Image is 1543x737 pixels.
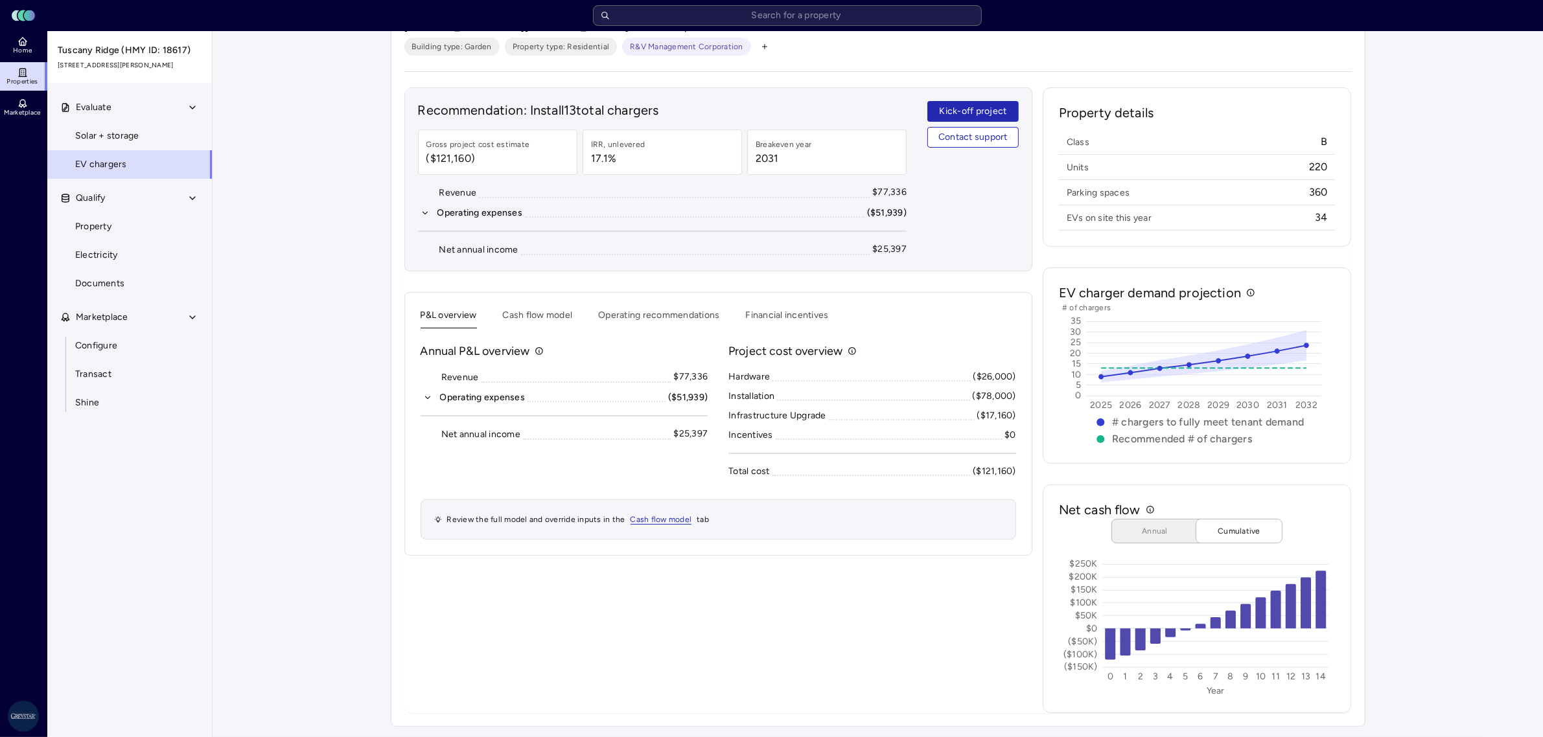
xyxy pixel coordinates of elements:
[439,186,476,200] div: Revenue
[977,409,1016,423] div: ($17,160)
[1059,104,1336,132] h2: Property details
[47,303,213,332] button: Marketplace
[1069,571,1097,582] text: $200K
[1236,400,1259,411] text: 2030
[13,47,32,54] span: Home
[1295,400,1317,411] text: 2032
[1067,187,1130,199] span: Parking spaces
[1067,136,1089,148] span: Class
[503,308,573,328] button: Cash flow model
[668,391,708,405] div: ($51,939)
[1108,672,1113,683] text: 0
[437,206,523,220] div: Operating expenses
[1183,672,1188,683] text: 5
[938,130,1008,144] span: Contact support
[927,101,1019,122] button: Kick-off project
[1207,525,1271,538] span: Cumulative
[1316,672,1326,683] text: 14
[7,78,38,85] span: Properties
[441,427,520,442] div: Net annual income
[440,391,526,405] div: Operating expenses
[426,138,530,151] div: Gross project cost estimate
[75,367,111,381] span: Transact
[47,360,213,389] a: Transact
[1070,597,1097,608] text: $100K
[973,389,1016,403] div: ($78,000)
[47,332,213,360] a: Configure
[1004,428,1016,442] div: $0
[505,38,618,56] button: Property type: Residential
[973,370,1016,384] div: ($26,000)
[513,40,610,53] span: Property type: Residential
[441,370,479,385] div: Revenue
[728,389,774,403] div: Installation
[418,206,907,220] button: Operating expenses($51,939)
[75,339,117,353] span: Configure
[439,243,518,257] div: Net annual income
[927,127,1019,148] button: Contact support
[76,191,106,205] span: Qualify
[728,428,773,442] div: Incentives
[426,151,530,166] span: ($121,160)
[1207,400,1229,411] text: 2029
[1072,358,1082,369] text: 15
[872,242,907,256] div: $25,397
[1067,212,1152,224] span: EVs on site this year
[756,138,812,151] div: Breakeven year
[47,184,213,212] button: Qualify
[8,701,39,732] img: Greystar AS
[1070,326,1082,337] text: 30
[1086,623,1098,634] text: $0
[1267,400,1288,411] text: 2031
[1149,400,1171,411] text: 2027
[421,499,1016,539] div: Review the full model and override inputs in the tab
[1059,284,1241,302] h2: EV charger demand projection
[404,38,500,56] button: Building type: Garden
[75,277,124,291] span: Documents
[1075,391,1081,402] text: 0
[872,185,907,199] div: $77,336
[591,138,645,151] div: IRR, unlevered
[1071,316,1082,327] text: 35
[58,60,203,71] span: [STREET_ADDRESS][PERSON_NAME]
[1070,348,1082,359] text: 20
[47,212,213,241] a: Property
[47,93,213,122] button: Evaluate
[593,5,982,26] input: Search for a property
[1271,672,1280,683] text: 11
[47,122,213,150] a: Solar + storage
[1090,400,1112,411] text: 2025
[1207,686,1225,697] text: Year
[598,308,719,328] button: Operating recommendations
[76,100,111,115] span: Evaluate
[728,343,842,359] p: Project cost overview
[1059,501,1141,519] h2: Net cash flow
[1321,135,1327,149] span: B
[1076,380,1081,391] text: 5
[1119,400,1141,411] text: 2026
[1309,185,1328,199] span: 360
[1243,672,1248,683] text: 9
[418,101,907,119] h2: Recommendation: Install 13 total chargers
[1071,337,1082,348] text: 25
[756,151,812,166] span: 2031
[728,464,770,479] div: Total cost
[1178,400,1200,411] text: 2028
[1301,672,1311,683] text: 13
[75,157,127,172] span: EV chargers
[47,150,213,179] a: EV chargers
[630,40,743,53] span: R&V Management Corporation
[75,220,111,234] span: Property
[1122,525,1187,538] span: Annual
[673,370,708,384] div: $77,336
[47,241,213,269] a: Electricity
[76,310,128,324] span: Marketplace
[673,427,708,441] div: $25,397
[4,109,40,117] span: Marketplace
[1067,161,1089,174] span: Units
[1256,672,1266,683] text: 10
[421,391,708,405] button: Operating expenses($51,939)
[1227,672,1233,683] text: 8
[421,308,477,328] button: P&L overview
[728,409,826,423] div: Infrastructure Upgrade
